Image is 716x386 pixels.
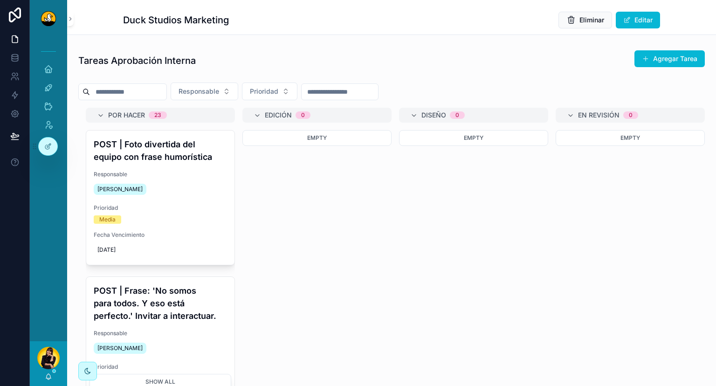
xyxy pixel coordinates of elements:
span: Prioridad [94,363,227,371]
span: Prioridad [94,204,227,212]
span: [PERSON_NAME] [97,186,143,193]
h1: Duck Studios Marketing [123,14,229,27]
span: Diseño [421,110,446,120]
div: 23 [154,111,161,119]
div: 0 [629,111,633,119]
span: Empty [307,134,327,141]
div: scrollable content [30,37,67,145]
a: POST | Foto divertida del equipo con frase humorísticaResponsable[PERSON_NAME]PrioridadMediaFecha... [86,130,235,265]
span: Responsable [179,87,219,96]
h1: Tareas Aprobación Interna [78,54,196,67]
h4: POST | Foto divertida del equipo con frase humorística [94,138,227,163]
button: Editar [616,12,660,28]
button: Select Button [171,83,238,100]
span: Edición [265,110,292,120]
span: [PERSON_NAME] [97,345,143,352]
span: Empty [620,134,640,141]
span: Eliminar [579,15,604,25]
span: Por Hacer [108,110,145,120]
h4: POST | Frase: 'No somos para todos. Y eso está perfecto.' Invitar a interactuar. [94,284,227,322]
div: Media [99,215,116,224]
span: Prioridad [250,87,278,96]
span: Fecha Vencimiento [94,231,227,239]
span: Empty [464,134,483,141]
button: Select Button [242,83,297,100]
span: [DATE] [97,246,223,254]
div: 0 [455,111,459,119]
div: 0 [301,111,305,119]
button: Agregar Tarea [634,50,705,67]
span: En Revisión [578,110,620,120]
span: Responsable [94,330,227,337]
span: Responsable [94,171,227,178]
button: Eliminar [558,12,612,28]
img: App logo [41,11,56,26]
